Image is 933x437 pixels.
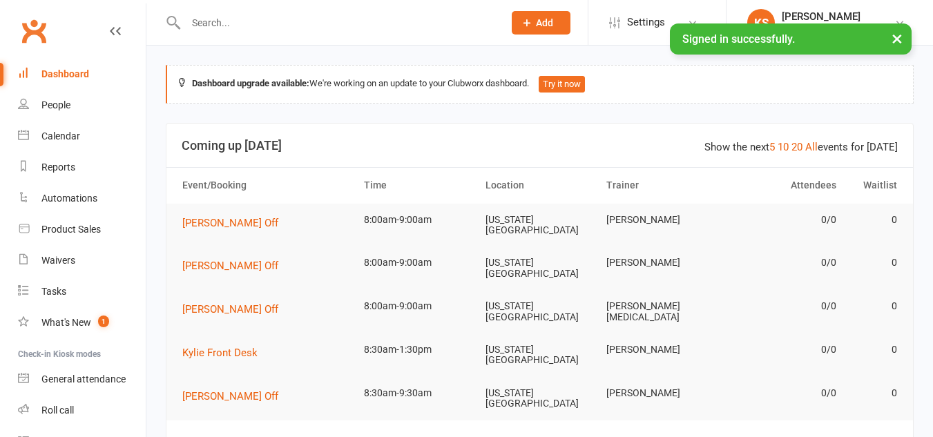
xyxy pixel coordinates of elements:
[600,333,722,366] td: [PERSON_NAME]
[600,246,722,279] td: [PERSON_NAME]
[704,139,898,155] div: Show the next events for [DATE]
[782,23,860,35] div: Coastal All-Stars
[479,377,601,420] td: [US_STATE][GEOGRAPHIC_DATA]
[182,215,288,231] button: [PERSON_NAME] Off
[182,139,898,153] h3: Coming up [DATE]
[182,388,288,405] button: [PERSON_NAME] Off
[18,395,146,426] a: Roll call
[41,255,75,266] div: Waivers
[358,246,479,279] td: 8:00am-9:00am
[182,13,494,32] input: Search...
[182,347,258,359] span: Kylie Front Desk
[843,333,903,366] td: 0
[41,193,97,204] div: Automations
[479,246,601,290] td: [US_STATE][GEOGRAPHIC_DATA]
[17,14,51,48] a: Clubworx
[843,246,903,279] td: 0
[41,373,126,385] div: General attendance
[41,130,80,142] div: Calendar
[41,162,75,173] div: Reports
[722,168,843,203] th: Attendees
[41,68,89,79] div: Dashboard
[843,290,903,322] td: 0
[358,204,479,236] td: 8:00am-9:00am
[539,76,585,93] button: Try it now
[479,168,601,203] th: Location
[536,17,553,28] span: Add
[182,260,278,272] span: [PERSON_NAME] Off
[769,141,775,153] a: 5
[722,377,843,409] td: 0/0
[18,245,146,276] a: Waivers
[722,246,843,279] td: 0/0
[18,183,146,214] a: Automations
[805,141,818,153] a: All
[479,290,601,333] td: [US_STATE][GEOGRAPHIC_DATA]
[782,10,860,23] div: [PERSON_NAME]
[182,217,278,229] span: [PERSON_NAME] Off
[722,290,843,322] td: 0/0
[358,333,479,366] td: 8:30am-1:30pm
[843,168,903,203] th: Waitlist
[182,390,278,402] span: [PERSON_NAME] Off
[600,204,722,236] td: [PERSON_NAME]
[182,344,267,361] button: Kylie Front Desk
[98,315,109,327] span: 1
[18,59,146,90] a: Dashboard
[41,99,70,110] div: People
[682,32,795,46] span: Signed in successfully.
[722,333,843,366] td: 0/0
[18,121,146,152] a: Calendar
[182,258,288,274] button: [PERSON_NAME] Off
[358,168,479,203] th: Time
[18,152,146,183] a: Reports
[722,204,843,236] td: 0/0
[600,377,722,409] td: [PERSON_NAME]
[843,377,903,409] td: 0
[166,65,914,104] div: We're working on an update to your Clubworx dashboard.
[18,364,146,395] a: General attendance kiosk mode
[41,224,101,235] div: Product Sales
[512,11,570,35] button: Add
[18,276,146,307] a: Tasks
[600,290,722,333] td: [PERSON_NAME][MEDICAL_DATA]
[182,303,278,315] span: [PERSON_NAME] Off
[627,7,665,38] span: Settings
[358,290,479,322] td: 8:00am-9:00am
[18,90,146,121] a: People
[182,301,288,318] button: [PERSON_NAME] Off
[747,9,775,37] div: KS
[479,333,601,377] td: [US_STATE][GEOGRAPHIC_DATA]
[176,168,358,203] th: Event/Booking
[791,141,802,153] a: 20
[192,78,309,88] strong: Dashboard upgrade available:
[479,204,601,247] td: [US_STATE][GEOGRAPHIC_DATA]
[18,214,146,245] a: Product Sales
[18,307,146,338] a: What's New1
[843,204,903,236] td: 0
[41,317,91,328] div: What's New
[600,168,722,203] th: Trainer
[885,23,910,53] button: ×
[41,405,74,416] div: Roll call
[358,377,479,409] td: 8:30am-9:30am
[778,141,789,153] a: 10
[41,286,66,297] div: Tasks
